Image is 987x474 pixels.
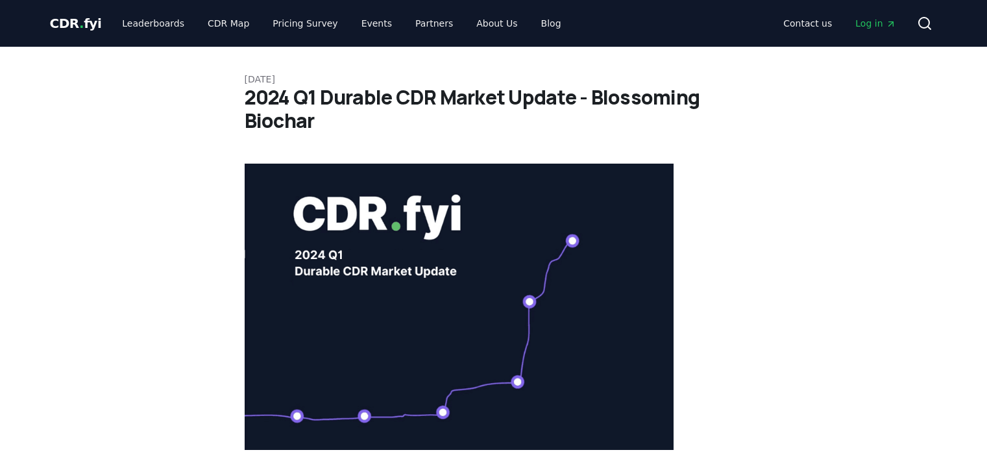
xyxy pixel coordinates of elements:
a: Leaderboards [112,12,195,35]
a: Events [351,12,402,35]
img: blog post image [245,164,674,450]
a: Contact us [773,12,842,35]
a: Pricing Survey [262,12,348,35]
a: Log in [845,12,906,35]
span: . [79,16,84,31]
span: Log in [855,17,896,30]
nav: Main [773,12,906,35]
nav: Main [112,12,571,35]
h1: 2024 Q1 Durable CDR Market Update - Blossoming Biochar [245,86,743,132]
a: CDR Map [197,12,260,35]
a: CDR.fyi [50,14,102,32]
p: [DATE] [245,73,743,86]
span: CDR fyi [50,16,102,31]
a: Blog [531,12,572,35]
a: Partners [405,12,463,35]
a: About Us [466,12,528,35]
